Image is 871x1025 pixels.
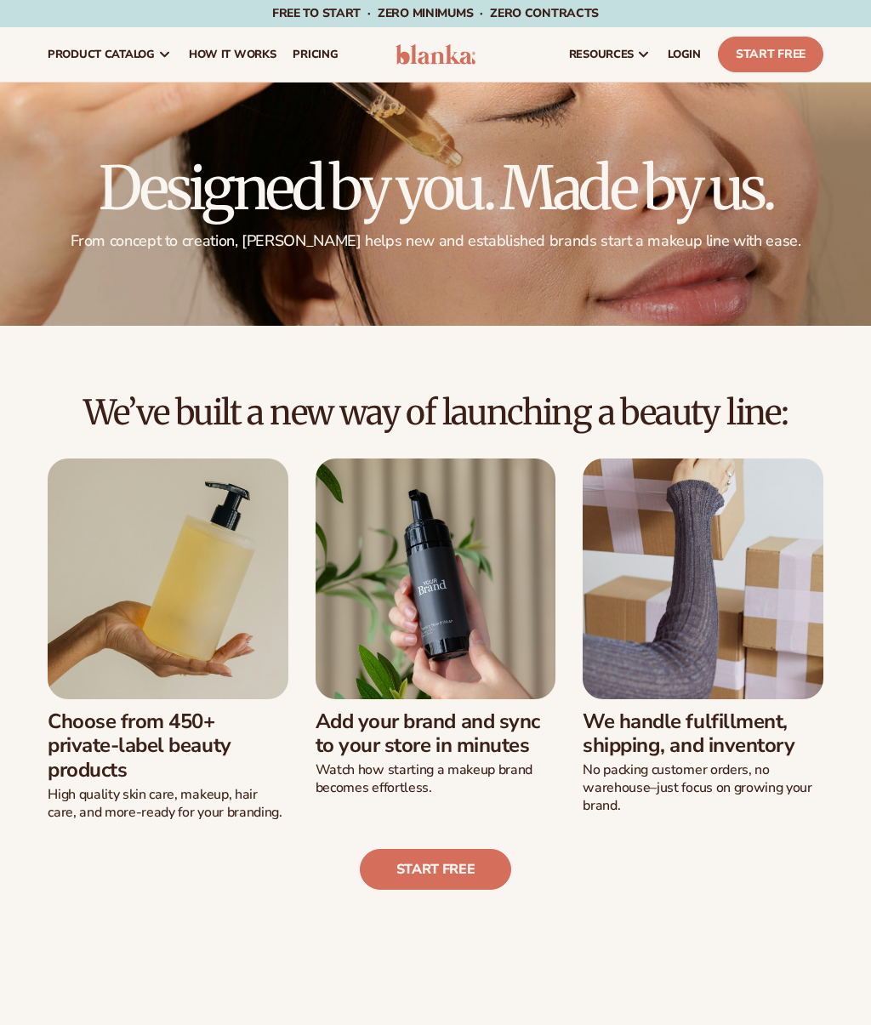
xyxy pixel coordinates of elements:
span: pricing [293,48,338,61]
h3: Choose from 450+ private-label beauty products [48,709,288,783]
span: How It Works [189,48,276,61]
p: No packing customer orders, no warehouse–just focus on growing your brand. [583,761,823,814]
h1: Designed by you. Made by us. [48,158,823,218]
img: Female hand holding soap bottle. [48,458,288,699]
img: Male hand holding beard wash. [316,458,556,699]
p: Watch how starting a makeup brand becomes effortless. [316,761,556,797]
a: How It Works [180,27,285,82]
h2: We’ve built a new way of launching a beauty line: [48,394,823,431]
h3: We handle fulfillment, shipping, and inventory [583,709,823,759]
p: High quality skin care, makeup, hair care, and more-ready for your branding. [48,786,288,822]
img: logo [396,44,475,65]
span: product catalog [48,48,155,61]
h3: Add your brand and sync to your store in minutes [316,709,556,759]
a: Start free [360,849,512,890]
span: Free to start · ZERO minimums · ZERO contracts [272,5,599,21]
a: pricing [284,27,346,82]
span: resources [569,48,634,61]
p: From concept to creation, [PERSON_NAME] helps new and established brands start a makeup line with... [48,231,823,251]
img: Female moving shipping boxes. [583,458,823,699]
a: resources [561,27,659,82]
span: LOGIN [668,48,701,61]
a: Start Free [718,37,823,72]
a: LOGIN [659,27,709,82]
a: product catalog [39,27,180,82]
